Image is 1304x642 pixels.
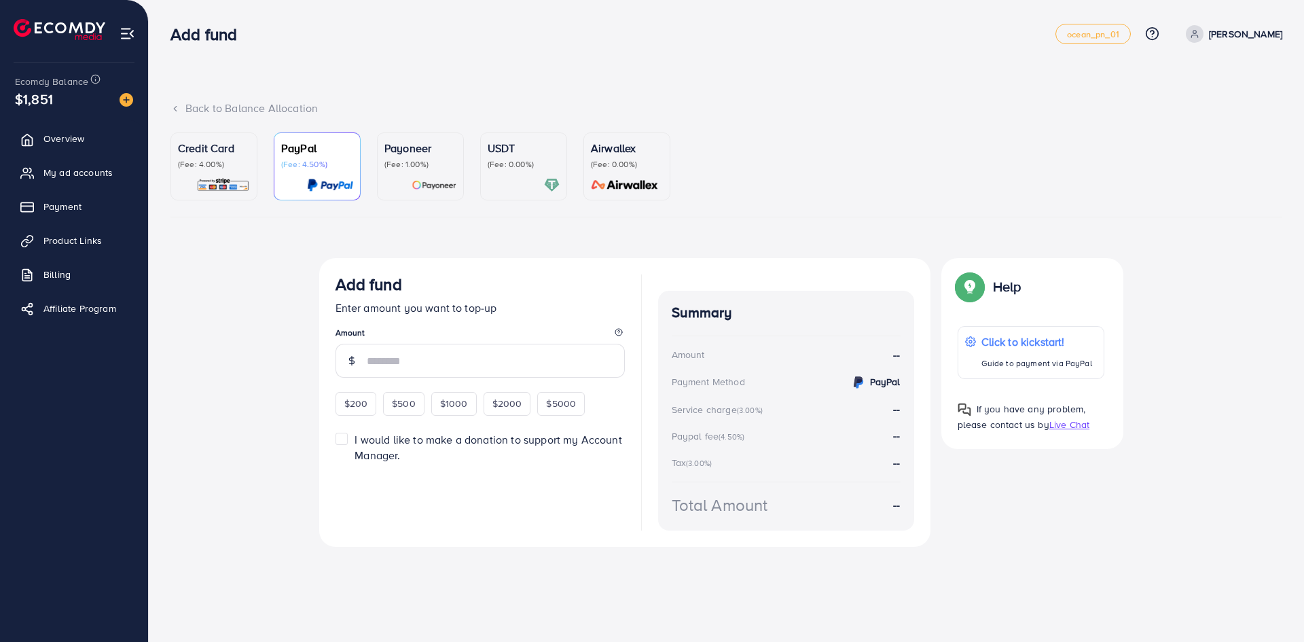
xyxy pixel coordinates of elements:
span: Billing [43,268,71,281]
span: $5000 [546,397,576,410]
div: Amount [672,348,705,361]
div: Total Amount [672,493,768,517]
p: Enter amount you want to top-up [336,300,625,316]
span: I would like to make a donation to support my Account Manager. [355,432,621,463]
span: My ad accounts [43,166,113,179]
span: Ecomdy Balance [15,75,88,88]
div: Service charge [672,403,767,416]
div: Payment Method [672,375,745,389]
span: ocean_pn_01 [1067,30,1119,39]
img: card [196,177,250,193]
div: Back to Balance Allocation [170,101,1282,116]
img: credit [850,374,867,391]
small: (4.50%) [719,431,744,442]
span: Live Chat [1049,418,1089,431]
span: $1000 [440,397,468,410]
img: Popup guide [958,274,982,299]
span: If you have any problem, please contact us by [958,402,1086,431]
span: Payment [43,200,81,213]
strong: -- [893,497,900,513]
span: $200 [344,397,368,410]
p: Airwallex [591,140,663,156]
img: card [544,177,560,193]
p: Click to kickstart! [981,334,1092,350]
a: Affiliate Program [10,295,138,322]
p: (Fee: 1.00%) [384,159,456,170]
p: Guide to payment via PayPal [981,355,1092,372]
p: (Fee: 4.50%) [281,159,353,170]
p: PayPal [281,140,353,156]
h4: Summary [672,304,901,321]
strong: -- [893,455,900,470]
p: (Fee: 4.00%) [178,159,250,170]
span: $500 [392,397,416,410]
img: logo [14,19,105,40]
p: (Fee: 0.00%) [591,159,663,170]
img: card [412,177,456,193]
p: (Fee: 0.00%) [488,159,560,170]
a: Payment [10,193,138,220]
p: Help [993,279,1021,295]
a: My ad accounts [10,159,138,186]
a: [PERSON_NAME] [1180,25,1282,43]
strong: PayPal [870,375,901,389]
h3: Add fund [170,24,248,44]
small: (3.00%) [737,405,763,416]
strong: -- [893,402,900,416]
small: (3.00%) [686,458,712,469]
a: Billing [10,261,138,288]
span: $2000 [492,397,522,410]
strong: -- [893,428,900,443]
img: Popup guide [958,403,971,416]
span: $1,851 [15,89,53,109]
iframe: Chat [1246,581,1294,632]
a: Overview [10,125,138,152]
h3: Add fund [336,274,402,294]
p: Credit Card [178,140,250,156]
a: Product Links [10,227,138,254]
legend: Amount [336,327,625,344]
div: Paypal fee [672,429,749,443]
img: image [120,93,133,107]
p: [PERSON_NAME] [1209,26,1282,42]
strong: -- [893,347,900,363]
p: USDT [488,140,560,156]
img: card [587,177,663,193]
a: ocean_pn_01 [1055,24,1131,44]
div: Tax [672,456,717,469]
span: Affiliate Program [43,302,116,315]
img: menu [120,26,135,41]
span: Overview [43,132,84,145]
p: Payoneer [384,140,456,156]
span: Product Links [43,234,102,247]
img: card [307,177,353,193]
